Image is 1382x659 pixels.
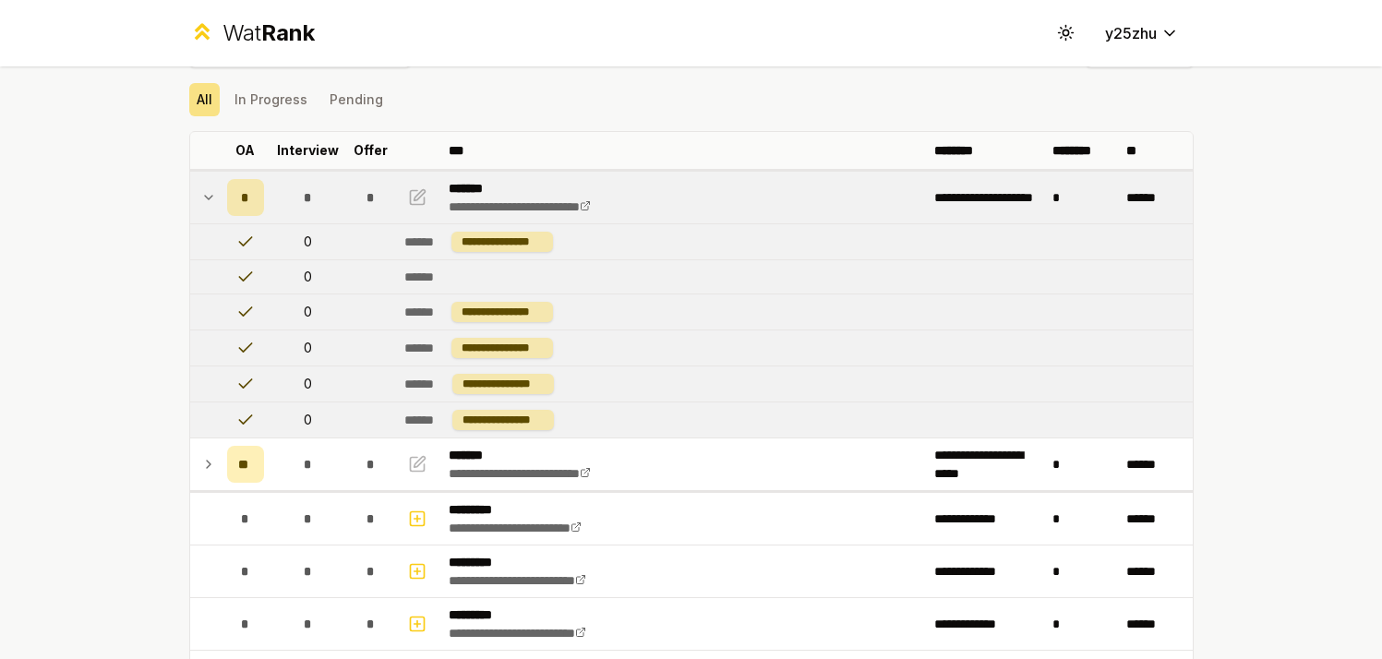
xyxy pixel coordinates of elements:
div: Wat [222,18,315,48]
span: Rank [261,19,315,46]
button: In Progress [227,83,315,116]
span: y25zhu [1105,22,1157,44]
td: 0 [271,224,345,259]
p: Interview [277,141,339,160]
td: 0 [271,294,345,329]
p: OA [235,141,255,160]
td: 0 [271,366,345,401]
td: 0 [271,260,345,294]
button: All [189,83,220,116]
p: Offer [354,141,388,160]
a: WatRank [189,18,316,48]
td: 0 [271,402,345,437]
button: y25zhu [1090,17,1194,50]
button: Pending [322,83,391,116]
td: 0 [271,330,345,365]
